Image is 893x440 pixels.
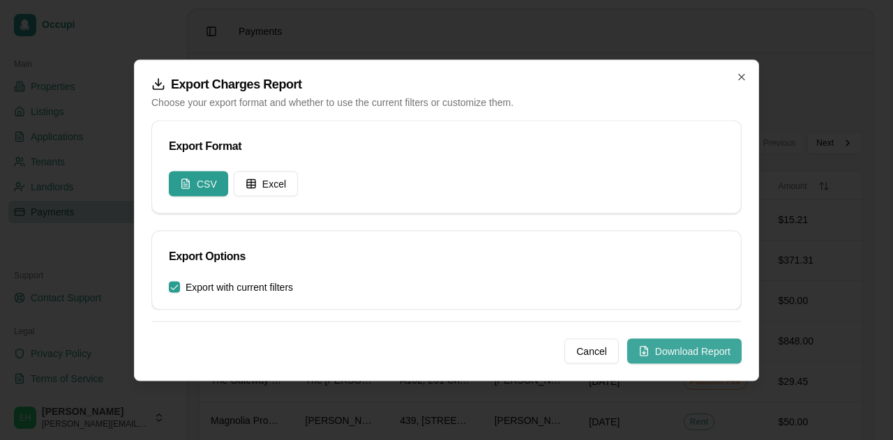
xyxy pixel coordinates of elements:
div: Export Format [169,137,724,154]
div: Export Options [169,248,724,264]
label: Export with current filters [186,282,293,291]
p: Choose your export format and whether to use the current filters or customize them. [151,95,742,109]
button: CSV [169,171,228,196]
h2: Export Charges Report [151,77,742,91]
button: Cancel [564,338,619,363]
button: Excel [234,171,298,196]
button: Download Report [627,338,742,363]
